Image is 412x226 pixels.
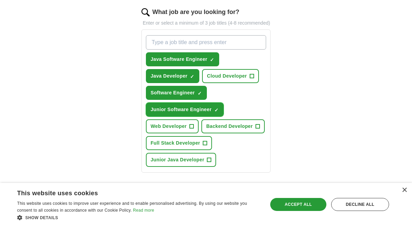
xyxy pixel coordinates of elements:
button: Java Software Engineer✓ [146,52,220,66]
button: Cloud Developer [202,69,259,83]
span: Web Developer [151,123,187,130]
span: Junior Software Engineer [151,106,212,113]
span: Cloud Developer [207,72,247,80]
button: Junior Java Developer [146,153,216,167]
span: Java Software Engineer [151,56,208,63]
a: Read more, opens a new window [133,208,154,213]
span: Software Engineer [151,89,195,96]
input: Type a job title and press enter [146,35,266,50]
div: This website uses cookies [17,187,243,197]
span: Full Stack Developer [151,139,200,147]
div: Close [402,188,407,193]
div: Accept all [270,198,326,211]
button: Full Stack Developer [146,136,212,150]
span: ✓ [210,57,214,63]
button: Software Engineer✓ [146,86,207,100]
div: Decline all [331,198,389,211]
span: ✓ [198,91,202,96]
div: Show details [17,214,260,221]
span: Show details [25,215,58,220]
button: Backend Developer [201,119,265,133]
p: Enter or select a minimum of 3 job titles (4-8 recommended) [141,19,271,27]
button: Web Developer [146,119,199,133]
span: ✓ [190,74,194,79]
span: Backend Developer [206,123,253,130]
button: Junior Software Engineer✓ [146,103,224,117]
label: What job are you looking for? [152,8,239,17]
span: This website uses cookies to improve user experience and to enable personalised advertising. By u... [17,201,247,213]
button: Java Developer✓ [146,69,200,83]
span: ✓ [214,107,219,113]
img: search.png [141,8,150,16]
span: Java Developer [151,72,188,80]
span: Junior Java Developer [151,156,204,163]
